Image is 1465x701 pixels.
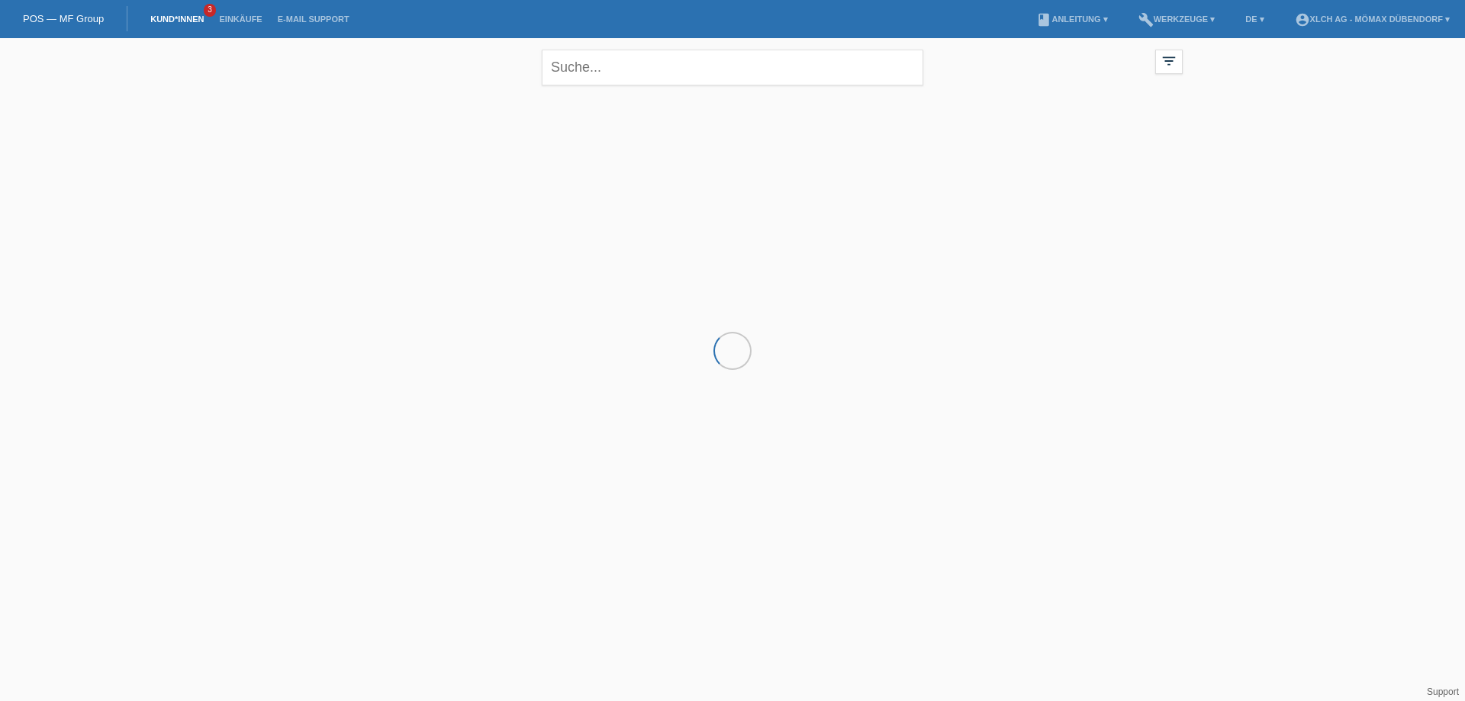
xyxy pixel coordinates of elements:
a: POS — MF Group [23,13,104,24]
a: bookAnleitung ▾ [1029,14,1115,24]
input: Suche... [542,50,923,85]
a: Einkäufe [211,14,269,24]
a: buildWerkzeuge ▾ [1131,14,1223,24]
i: book [1036,12,1051,27]
a: E-Mail Support [270,14,357,24]
a: account_circleXLCH AG - Mömax Dübendorf ▾ [1287,14,1457,24]
span: 3 [204,4,216,17]
i: filter_list [1161,53,1177,69]
i: account_circle [1295,12,1310,27]
a: Kund*innen [143,14,211,24]
a: Support [1427,687,1459,697]
a: DE ▾ [1238,14,1271,24]
i: build [1138,12,1154,27]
